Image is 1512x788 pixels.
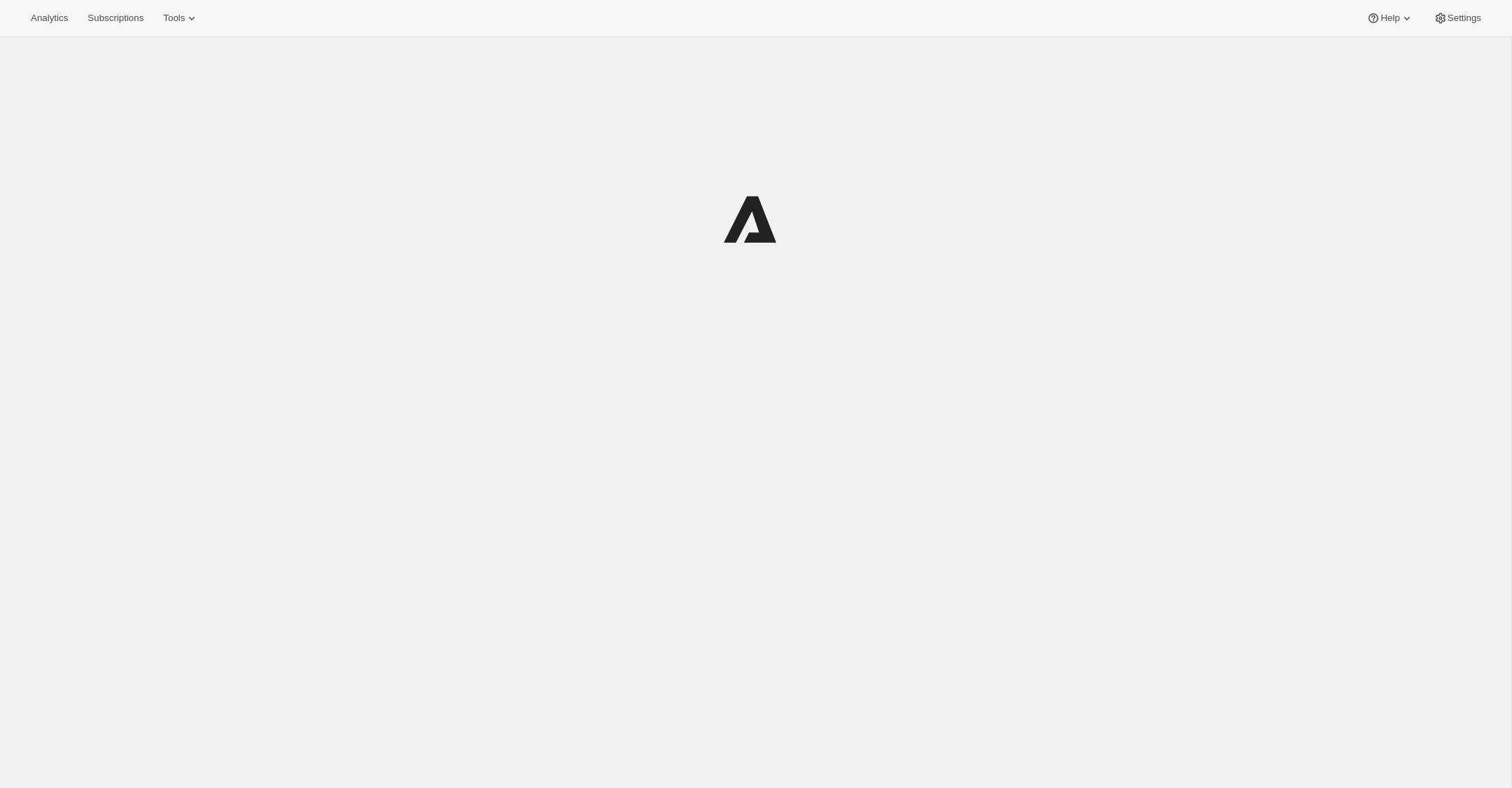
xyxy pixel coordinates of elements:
span: Tools [163,13,185,24]
span: Settings [1448,13,1481,24]
span: Analytics [31,13,68,24]
button: Tools [155,8,207,28]
button: Subscriptions [79,8,152,28]
button: Analytics [22,8,76,28]
span: Help [1380,13,1399,24]
button: Help [1358,8,1422,28]
span: Subscriptions [87,13,143,24]
button: Settings [1425,8,1490,28]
